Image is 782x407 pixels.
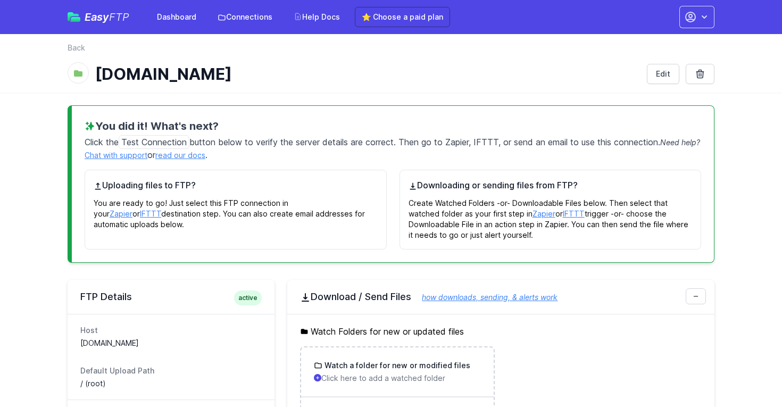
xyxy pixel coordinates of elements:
[68,43,714,60] nav: Breadcrumb
[110,209,132,218] a: Zapier
[355,7,450,27] a: ⭐ Choose a paid plan
[85,119,701,134] h3: You did it! What's next?
[94,179,378,192] h4: Uploading files to FTP?
[409,192,693,240] p: Create Watched Folders -or- Downloadable Files below. Then select that watched folder as your fir...
[80,325,262,336] dt: Host
[94,192,378,230] p: You are ready to go! Just select this FTP connection in your or destination step. You can also cr...
[211,7,279,27] a: Connections
[85,12,129,22] span: Easy
[68,12,80,22] img: easyftp_logo.png
[314,373,480,384] p: Click here to add a watched folder
[80,290,262,303] h2: FTP Details
[729,354,769,394] iframe: Drift Widget Chat Controller
[234,290,262,305] span: active
[300,325,702,338] h5: Watch Folders for new or updated files
[300,290,702,303] h2: Download / Send Files
[409,179,693,192] h4: Downloading or sending files from FTP?
[322,360,470,371] h3: Watch a folder for new or modified files
[563,209,585,218] a: IFTTT
[660,138,700,147] span: Need help?
[155,151,205,160] a: read our docs
[119,135,189,149] span: Test Connection
[109,11,129,23] span: FTP
[151,7,203,27] a: Dashboard
[68,12,129,22] a: EasyFTP
[85,151,147,160] a: Chat with support
[95,64,638,84] h1: [DOMAIN_NAME]
[647,64,679,84] a: Edit
[533,209,555,218] a: Zapier
[80,366,262,376] dt: Default Upload Path
[85,134,701,161] p: Click the button below to verify the server details are correct. Then go to Zapier, IFTTT, or sen...
[80,338,262,348] dd: [DOMAIN_NAME]
[287,7,346,27] a: Help Docs
[140,209,161,218] a: IFTTT
[68,43,85,53] a: Back
[80,378,262,389] dd: / (root)
[411,293,558,302] a: how downloads, sending, & alerts work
